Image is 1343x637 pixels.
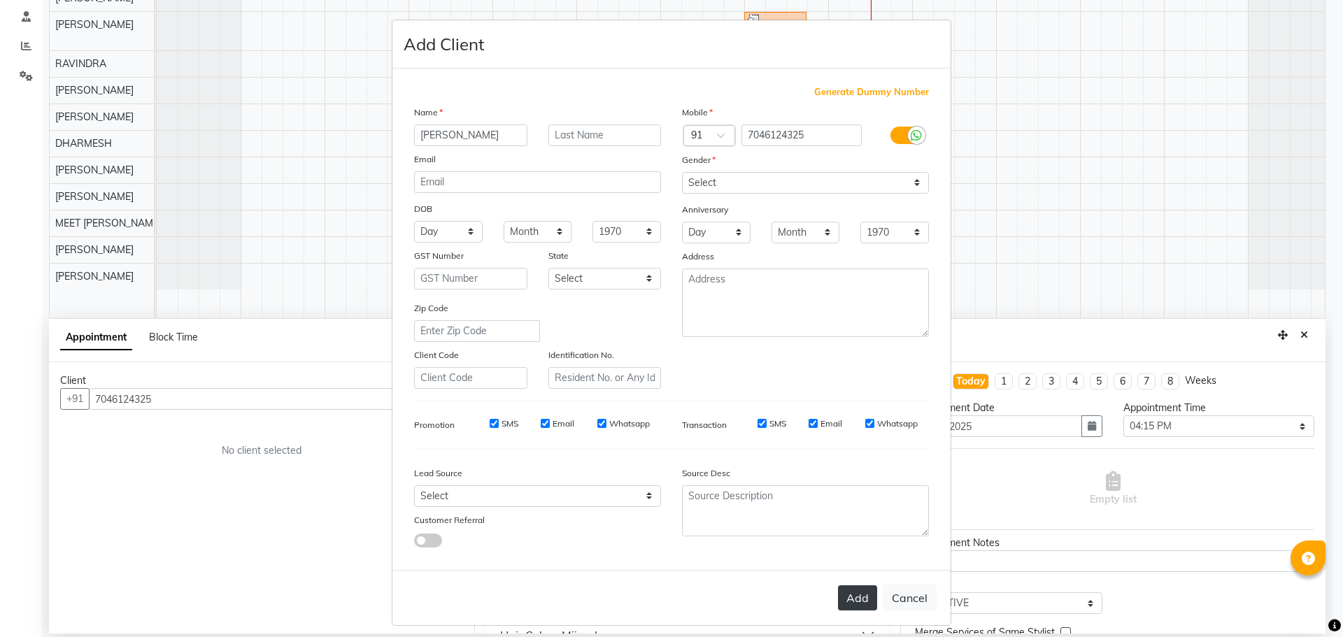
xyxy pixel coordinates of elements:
label: Client Code [414,349,459,362]
label: SMS [502,417,518,430]
span: Generate Dummy Number [814,85,929,99]
label: Lead Source [414,467,462,480]
label: Name [414,106,443,119]
label: Customer Referral [414,514,485,527]
button: Add [838,585,877,610]
label: Promotion [414,419,455,431]
label: Identification No. [548,349,614,362]
input: Client Code [414,367,527,389]
button: Cancel [883,585,937,611]
label: Zip Code [414,302,448,315]
label: Email [414,153,436,166]
h4: Add Client [404,31,484,57]
input: Mobile [741,124,862,146]
label: Address [682,250,714,263]
label: DOB [414,203,432,215]
label: Source Desc [682,467,730,480]
label: Email [820,417,842,430]
label: Whatsapp [877,417,918,430]
label: Email [553,417,574,430]
label: GST Number [414,250,464,262]
input: Enter Zip Code [414,320,540,342]
input: First Name [414,124,527,146]
label: Whatsapp [609,417,650,430]
label: SMS [769,417,786,430]
label: Transaction [682,419,727,431]
label: State [548,250,569,262]
input: Email [414,171,661,193]
label: Gender [682,154,716,166]
label: Anniversary [682,203,728,216]
input: Resident No. or Any Id [548,367,662,389]
label: Mobile [682,106,713,119]
input: Last Name [548,124,662,146]
input: GST Number [414,268,527,289]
